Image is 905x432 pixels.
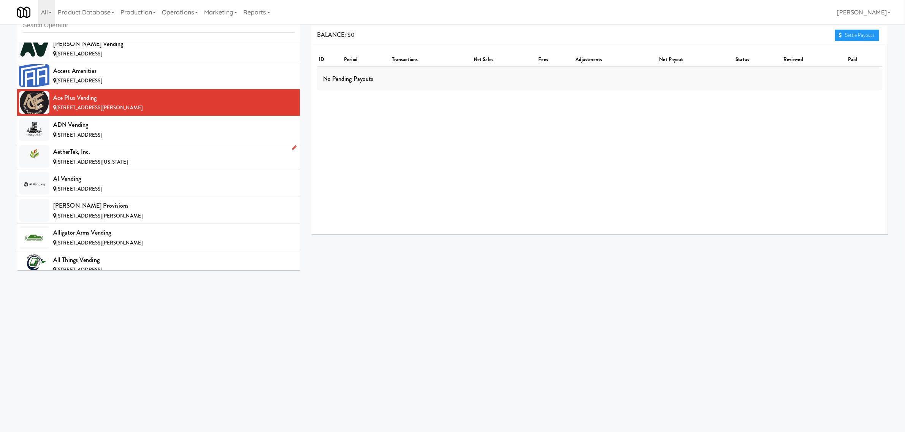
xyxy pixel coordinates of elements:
[56,158,128,166] span: [STREET_ADDRESS][US_STATE]
[17,251,300,278] li: All Things Vending[STREET_ADDRESS]
[56,239,143,246] span: [STREET_ADDRESS][PERSON_NAME]
[17,170,300,197] li: AI Vending[STREET_ADDRESS]
[390,53,472,67] th: transactions
[17,62,300,89] li: Access Amenities[STREET_ADDRESS]
[317,30,355,39] span: BALANCE: $0
[56,185,102,192] span: [STREET_ADDRESS]
[56,266,102,273] span: [STREET_ADDRESS]
[537,53,574,67] th: fees
[734,53,781,67] th: status
[53,146,294,158] div: AetherTek, Inc.
[56,104,143,111] span: [STREET_ADDRESS][PERSON_NAME]
[53,92,294,104] div: Ace Plus Vending
[53,119,294,131] div: ADN Vending
[17,116,300,143] li: ADN Vending[STREET_ADDRESS]
[574,53,658,67] th: adjustments
[56,212,143,219] span: [STREET_ADDRESS][PERSON_NAME]
[17,35,300,62] li: [PERSON_NAME] Vending[STREET_ADDRESS]
[56,50,102,57] span: [STREET_ADDRESS]
[17,224,300,251] li: Alligator Arms Vending[STREET_ADDRESS][PERSON_NAME]
[472,53,536,67] th: net sales
[53,227,294,238] div: Alligator Arms Vending
[53,200,294,211] div: [PERSON_NAME] Provisions
[56,131,102,139] span: [STREET_ADDRESS]
[53,254,294,266] div: All Things Vending
[53,38,294,50] div: [PERSON_NAME] Vending
[17,6,30,19] img: Micromart
[17,197,300,224] li: [PERSON_NAME] Provisions[STREET_ADDRESS][PERSON_NAME]
[17,89,300,116] li: Ace Plus Vending[STREET_ADDRESS][PERSON_NAME]
[658,53,734,67] th: net payout
[781,53,846,67] th: reviewed
[835,30,879,41] a: Settle Payouts
[56,77,102,84] span: [STREET_ADDRESS]
[53,173,294,184] div: AI Vending
[17,143,300,170] li: AetherTek, Inc.[STREET_ADDRESS][US_STATE]
[342,53,390,67] th: period
[317,53,342,67] th: ID
[317,67,882,91] div: No Pending Payouts
[53,65,294,77] div: Access Amenities
[846,53,882,67] th: paid
[23,19,294,33] input: Search Operator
